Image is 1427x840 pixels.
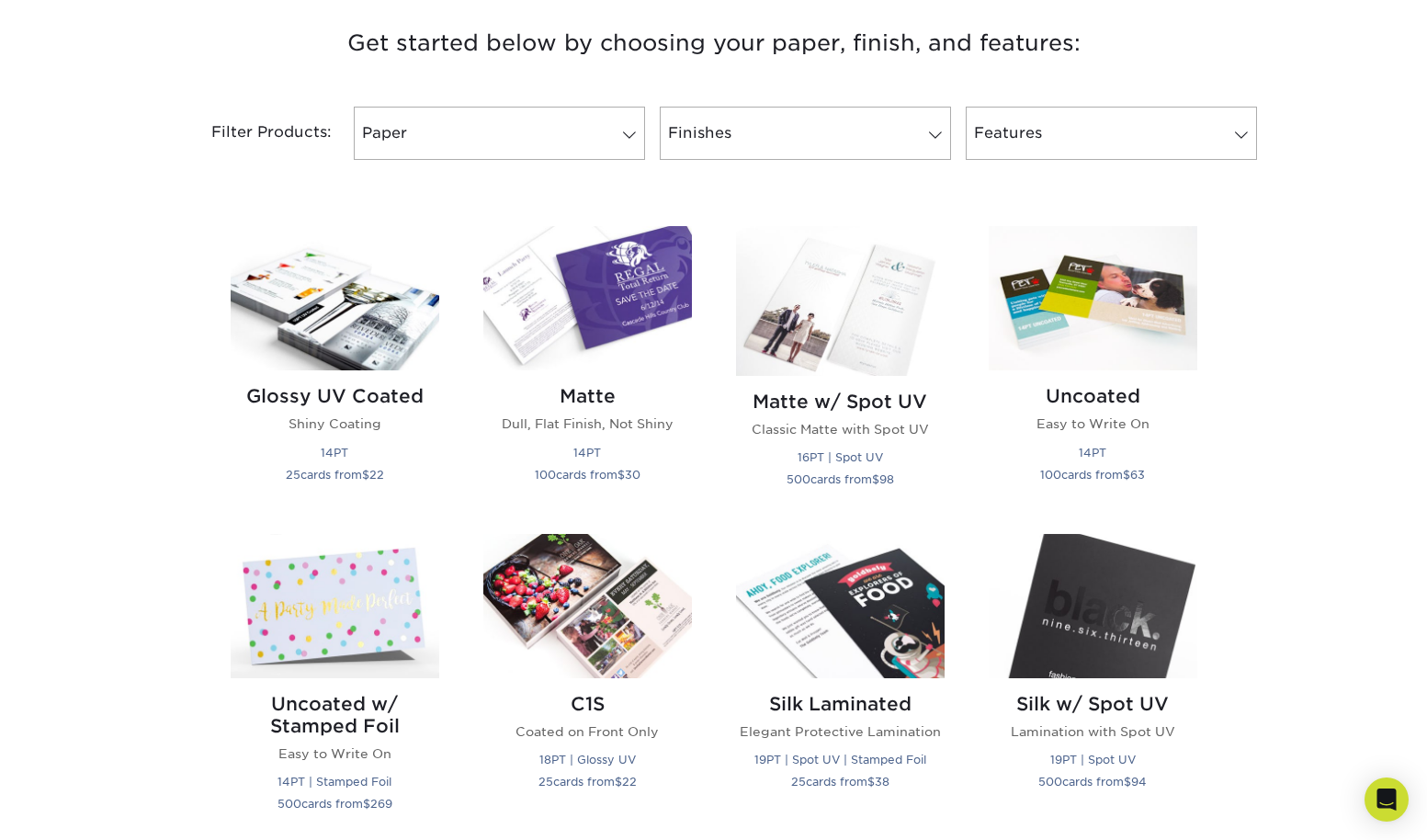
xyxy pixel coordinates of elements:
[369,468,384,482] span: 22
[483,385,692,407] h2: Matte
[277,797,392,811] small: cards from
[966,107,1257,160] a: Features
[787,472,810,486] span: 500
[286,468,300,482] span: 25
[535,468,556,482] span: 100
[1130,468,1145,482] span: 63
[736,391,945,413] h2: Matte w/ Spot UV
[622,775,637,789] span: 22
[231,534,439,678] img: Uncoated w/ Stamped Foil Postcards
[321,446,348,460] small: 14PT
[231,226,439,512] a: Glossy UV Coated Postcards Glossy UV Coated Shiny Coating 14PT 25cards from$22
[362,468,369,482] span: $
[231,226,439,370] img: Glossy UV Coated Postcards
[1365,778,1409,822] div: Open Intercom Messenger
[989,534,1197,678] img: Silk w/ Spot UV Postcards
[176,2,1251,85] h3: Get started below by choosing your paper, finish, and features:
[1079,446,1106,460] small: 14PT
[1050,753,1136,766] small: 19PT | Spot UV
[231,414,439,433] p: Shiny Coating
[535,468,640,482] small: cards from
[798,450,883,464] small: 16PT | Spot UV
[483,534,692,836] a: C1S Postcards C1S Coated on Front Only 18PT | Glossy UV 25cards from$22
[538,775,637,789] small: cards from
[879,472,894,486] span: 98
[483,534,692,678] img: C1S Postcards
[736,226,945,512] a: Matte w/ Spot UV Postcards Matte w/ Spot UV Classic Matte with Spot UV 16PT | Spot UV 500cards fr...
[736,722,945,741] p: Elegant Protective Lamination
[875,775,889,789] span: 38
[989,693,1197,715] h2: Silk w/ Spot UV
[736,534,945,836] a: Silk Laminated Postcards Silk Laminated Elegant Protective Lamination 19PT | Spot UV | Stamped Fo...
[615,775,622,789] span: $
[1040,468,1061,482] span: 100
[1124,775,1131,789] span: $
[483,226,692,370] img: Matte Postcards
[736,420,945,438] p: Classic Matte with Spot UV
[286,468,384,482] small: cards from
[231,693,439,737] h2: Uncoated w/ Stamped Foil
[867,775,875,789] span: $
[483,722,692,741] p: Coated on Front Only
[791,775,806,789] span: 25
[787,472,894,486] small: cards from
[791,775,889,789] small: cards from
[736,693,945,715] h2: Silk Laminated
[989,722,1197,741] p: Lamination with Spot UV
[736,534,945,678] img: Silk Laminated Postcards
[539,753,636,766] small: 18PT | Glossy UV
[483,414,692,433] p: Dull, Flat Finish, Not Shiny
[989,226,1197,370] img: Uncoated Postcards
[989,385,1197,407] h2: Uncoated
[573,446,601,460] small: 14PT
[1038,775,1062,789] span: 500
[1038,775,1147,789] small: cards from
[1040,468,1145,482] small: cards from
[754,753,926,766] small: 19PT | Spot UV | Stamped Foil
[538,775,553,789] span: 25
[277,775,391,789] small: 14PT | Stamped Foil
[1131,775,1147,789] span: 94
[483,693,692,715] h2: C1S
[231,385,439,407] h2: Glossy UV Coated
[617,468,625,482] span: $
[660,107,951,160] a: Finishes
[989,226,1197,512] a: Uncoated Postcards Uncoated Easy to Write On 14PT 100cards from$63
[363,797,370,811] span: $
[989,414,1197,433] p: Easy to Write On
[1123,468,1130,482] span: $
[483,226,692,512] a: Matte Postcards Matte Dull, Flat Finish, Not Shiny 14PT 100cards from$30
[231,534,439,836] a: Uncoated w/ Stamped Foil Postcards Uncoated w/ Stamped Foil Easy to Write On 14PT | Stamped Foil ...
[354,107,645,160] a: Paper
[163,107,346,160] div: Filter Products:
[872,472,879,486] span: $
[370,797,392,811] span: 269
[277,797,301,811] span: 500
[231,744,439,763] p: Easy to Write On
[989,534,1197,836] a: Silk w/ Spot UV Postcards Silk w/ Spot UV Lamination with Spot UV 19PT | Spot UV 500cards from$94
[736,226,945,375] img: Matte w/ Spot UV Postcards
[625,468,640,482] span: 30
